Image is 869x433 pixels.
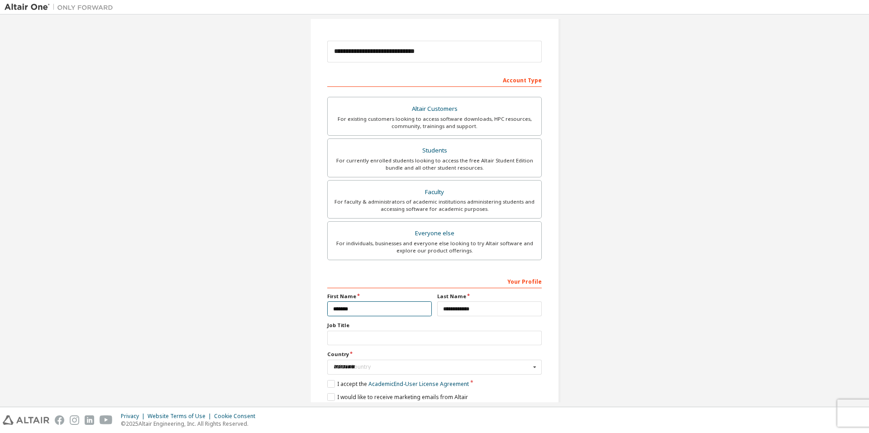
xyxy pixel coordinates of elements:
[368,380,469,388] a: Academic End-User License Agreement
[327,274,542,288] div: Your Profile
[327,380,469,388] label: I accept the
[333,227,536,240] div: Everyone else
[327,72,542,87] div: Account Type
[333,186,536,199] div: Faculty
[327,293,432,300] label: First Name
[55,415,64,425] img: facebook.svg
[5,3,118,12] img: Altair One
[333,144,536,157] div: Students
[333,240,536,254] div: For individuals, businesses and everyone else looking to try Altair software and explore our prod...
[334,364,530,370] div: Select Country
[100,415,113,425] img: youtube.svg
[148,413,214,420] div: Website Terms of Use
[327,351,542,358] label: Country
[327,393,468,401] label: I would like to receive marketing emails from Altair
[437,293,542,300] label: Last Name
[70,415,79,425] img: instagram.svg
[3,415,49,425] img: altair_logo.svg
[333,103,536,115] div: Altair Customers
[333,157,536,171] div: For currently enrolled students looking to access the free Altair Student Edition bundle and all ...
[333,198,536,213] div: For faculty & administrators of academic institutions administering students and accessing softwa...
[85,415,94,425] img: linkedin.svg
[121,413,148,420] div: Privacy
[121,420,261,428] p: © 2025 Altair Engineering, Inc. All Rights Reserved.
[214,413,261,420] div: Cookie Consent
[327,322,542,329] label: Job Title
[333,115,536,130] div: For existing customers looking to access software downloads, HPC resources, community, trainings ...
